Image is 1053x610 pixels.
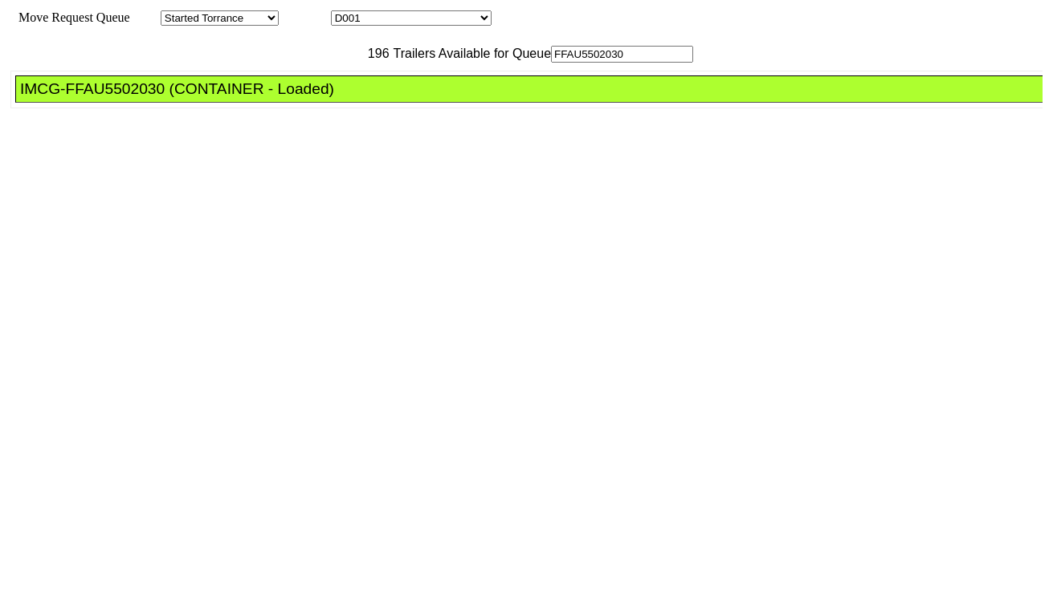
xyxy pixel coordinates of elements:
[133,10,157,24] span: Area
[360,47,390,60] span: 196
[551,46,693,63] input: Filter Available Trailers
[282,10,328,24] span: Location
[20,80,1052,98] div: IMCG-FFAU5502030 (CONTAINER - Loaded)
[390,47,552,60] span: Trailers Available for Queue
[10,10,130,24] span: Move Request Queue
